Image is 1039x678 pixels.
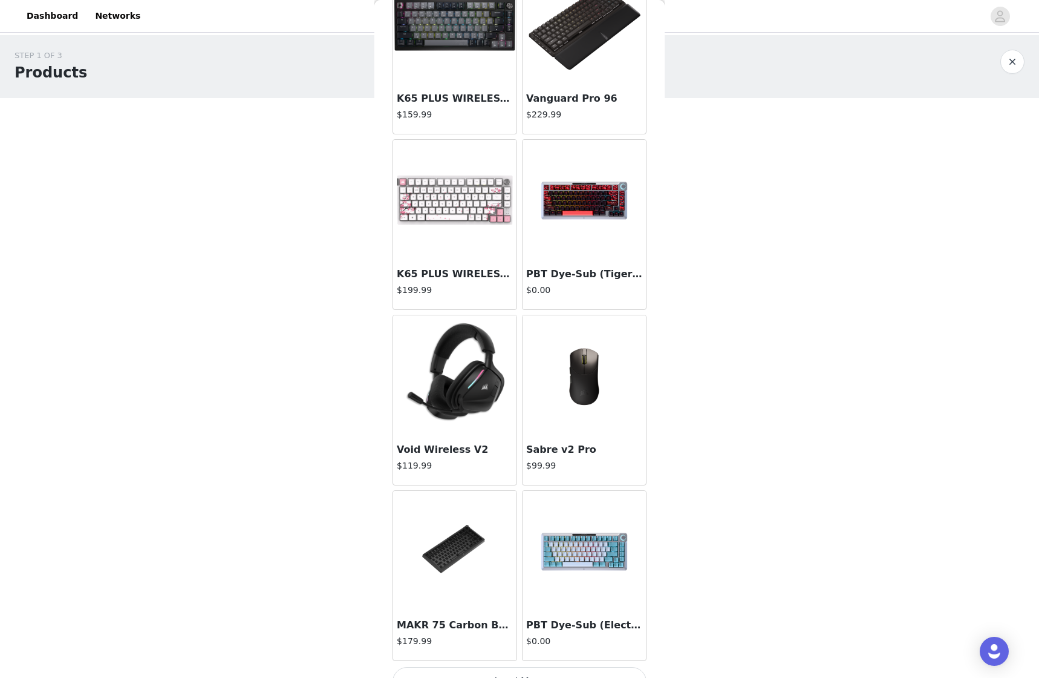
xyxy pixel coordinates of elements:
[15,62,87,84] h1: Products
[526,284,642,297] h4: $0.00
[526,108,642,121] h4: $229.99
[397,108,513,121] h4: $159.99
[526,635,642,648] h4: $0.00
[19,2,85,30] a: Dashboard
[394,315,515,436] img: Void Wireless V2
[526,459,642,472] h4: $99.99
[397,267,513,281] h3: K65 PLUS WIRELESS - CCL
[397,459,513,472] h4: $119.99
[524,315,645,436] img: Sabre v2 Pro
[397,443,513,457] h3: Void Wireless V2
[980,637,1009,666] div: Open Intercom Messenger
[88,2,148,30] a: Networks
[397,618,513,633] h3: MAKR 75 Carbon Barebone
[526,618,642,633] h3: PBT Dye-Sub (Electric Ice)
[523,505,646,598] img: PBT Dye-Sub (Electric Ice)
[994,7,1006,26] div: avatar
[397,91,513,106] h3: K65 PLUS WIRELESS 75% RGB Mechanical Gaming Keyboard
[526,91,642,106] h3: Vanguard Pro 96
[394,140,515,261] img: K65 PLUS WIRELESS - CCL
[526,443,642,457] h3: Sabre v2 Pro
[523,154,646,247] img: PBT Dye-Sub (Tigerstripe Red)
[397,635,513,648] h4: $179.99
[397,284,513,297] h4: $199.99
[393,517,516,587] img: MAKR 75 Carbon Barebone
[526,267,642,281] h3: PBT Dye-Sub (Tigerstripe Red)
[15,50,87,62] div: STEP 1 OF 3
